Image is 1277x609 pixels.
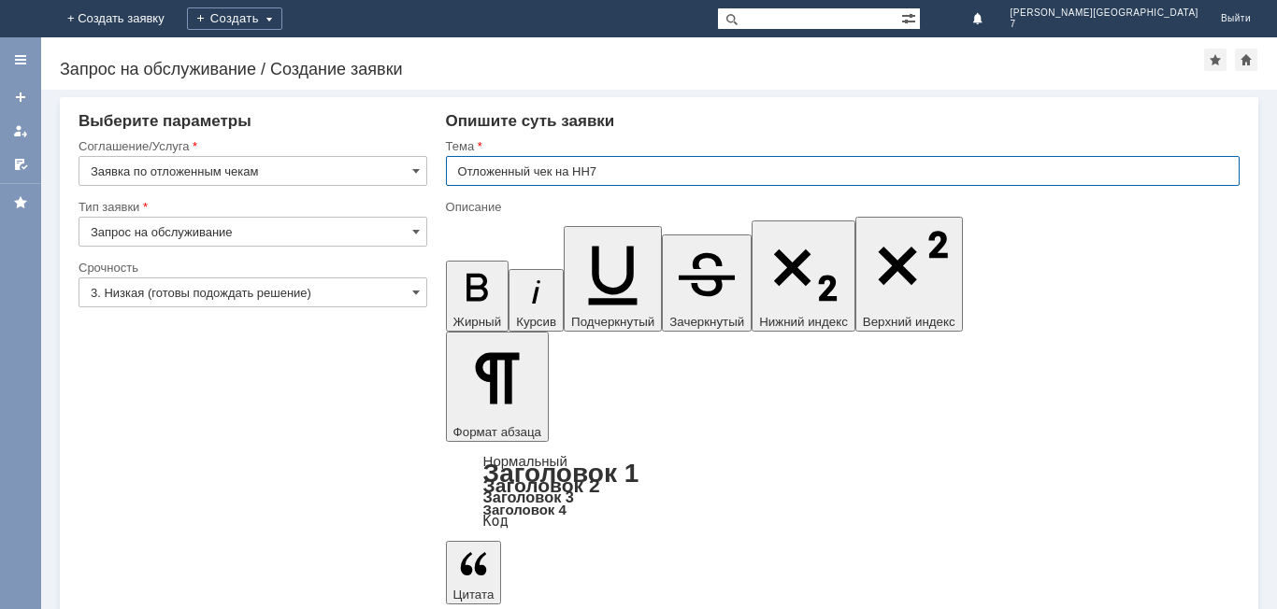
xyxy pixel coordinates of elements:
[446,332,549,442] button: Формат абзаца
[79,262,423,274] div: Срочность
[483,474,600,496] a: Заголовок 2
[516,315,556,329] span: Курсив
[60,60,1204,78] div: Запрос на обслуживание / Создание заявки
[483,489,574,505] a: Заголовок 3
[483,502,567,517] a: Заголовок 4
[6,149,36,179] a: Мои согласования
[79,201,423,213] div: Тип заявки
[6,82,36,112] a: Создать заявку
[446,261,509,332] button: Жирный
[564,226,662,332] button: Подчеркнутый
[483,459,639,488] a: Заголовок 1
[187,7,282,30] div: Создать
[453,425,541,439] span: Формат абзаца
[759,315,848,329] span: Нижний индекс
[1204,49,1227,71] div: Добавить в избранное
[483,453,567,469] a: Нормальный
[79,112,251,130] span: Выберите параметры
[662,234,752,332] button: Зачеркнутый
[509,269,564,332] button: Курсив
[669,315,744,329] span: Зачеркнутый
[79,140,423,152] div: Соглашение/Услуга
[752,220,855,332] button: Нижний индекс
[571,315,654,329] span: Подчеркнутый
[446,112,615,130] span: Опишите суть заявки
[1011,7,1198,19] span: [PERSON_NAME][GEOGRAPHIC_DATA]
[863,315,955,329] span: Верхний индекс
[6,116,36,146] a: Мои заявки
[901,8,920,26] span: Расширенный поиск
[1011,19,1198,30] span: 7
[446,140,1236,152] div: Тема
[1235,49,1257,71] div: Сделать домашней страницей
[483,513,509,530] a: Код
[453,588,495,602] span: Цитата
[446,541,502,604] button: Цитата
[855,217,963,332] button: Верхний индекс
[453,315,502,329] span: Жирный
[446,455,1240,528] div: Формат абзаца
[446,201,1236,213] div: Описание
